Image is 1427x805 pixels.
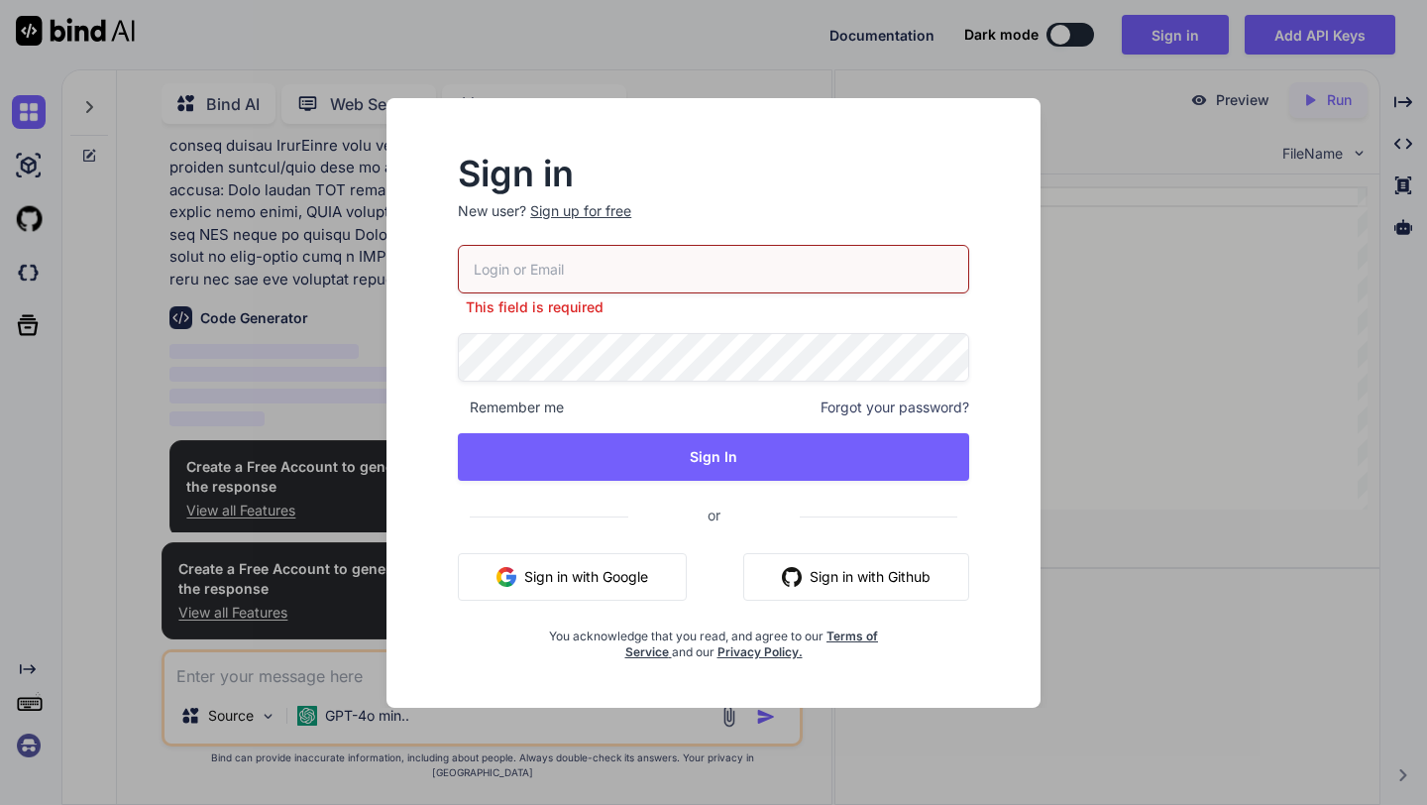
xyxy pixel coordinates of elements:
span: Forgot your password? [821,398,969,417]
span: or [628,491,800,539]
button: Sign In [458,433,969,481]
a: Privacy Policy. [717,644,803,659]
img: google [496,567,516,587]
button: Sign in with Google [458,553,687,601]
span: Remember me [458,398,564,417]
div: Sign up for free [530,201,631,221]
p: This field is required [458,297,969,317]
a: Terms of Service [625,629,879,659]
h2: Sign in [458,158,969,189]
button: Sign in with Github [743,553,969,601]
img: github [782,567,802,587]
div: You acknowledge that you read, and agree to our and our [543,617,884,660]
p: New user? [458,201,969,245]
input: Login or Email [458,245,969,293]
